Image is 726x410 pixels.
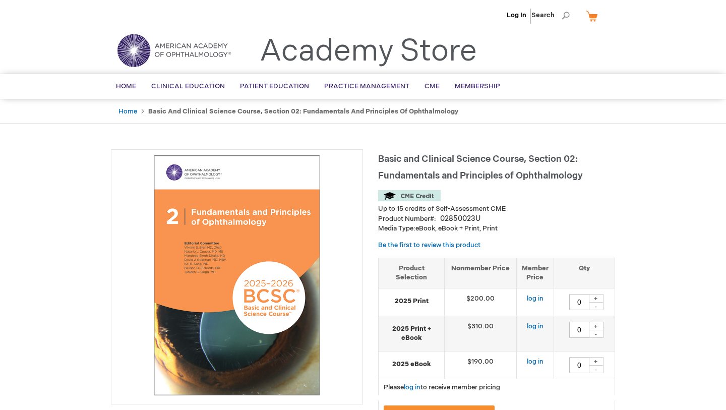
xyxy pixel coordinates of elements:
div: - [588,365,603,373]
div: - [588,330,603,338]
strong: Media Type: [378,224,415,232]
strong: 2025 Print + eBook [384,324,439,343]
span: Search [531,5,570,25]
span: Please to receive member pricing [384,383,500,391]
strong: Product Number [378,215,436,223]
input: Qty [569,322,589,338]
div: + [588,294,603,303]
strong: 2025 Print [384,297,439,306]
th: Qty [554,258,615,288]
li: Up to 15 credits of Self-Assessment CME [378,204,615,214]
p: eBook, eBook + Print, Print [378,224,615,233]
th: Member Price [516,258,554,288]
span: Patient Education [240,82,309,90]
input: Qty [569,357,589,373]
span: Basic and Clinical Science Course, Section 02: Fundamentals and Principles of Ophthalmology [378,154,583,181]
div: + [588,357,603,366]
a: log in [404,383,420,391]
div: + [588,322,603,330]
a: log in [527,358,543,366]
img: Basic and Clinical Science Course, Section 02: Fundamentals and Principles of Ophthalmology [116,155,357,396]
a: log in [527,295,543,303]
strong: 2025 eBook [384,360,439,369]
td: $200.00 [445,288,517,316]
a: log in [527,322,543,330]
span: CME [425,82,440,90]
span: Home [116,82,136,90]
th: Nonmember Price [445,258,517,288]
td: $190.00 [445,351,517,379]
div: - [588,302,603,310]
span: Practice Management [324,82,409,90]
td: $310.00 [445,316,517,351]
img: CME Credit [378,190,441,201]
a: Be the first to review this product [378,241,480,249]
div: 02850023U [440,214,480,224]
a: Home [118,107,137,115]
a: Log In [507,11,526,19]
a: Academy Store [260,33,477,70]
th: Product Selection [379,258,445,288]
span: Membership [455,82,500,90]
input: Qty [569,294,589,310]
strong: Basic and Clinical Science Course, Section 02: Fundamentals and Principles of Ophthalmology [148,107,458,115]
span: Clinical Education [151,82,225,90]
